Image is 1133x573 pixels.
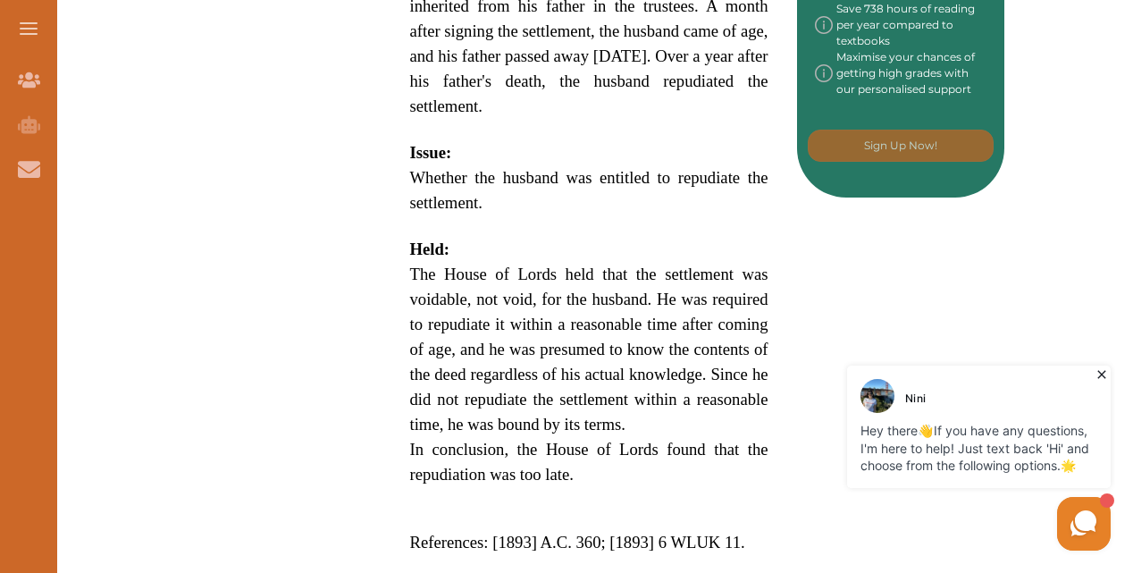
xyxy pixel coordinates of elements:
span: In conclusion, the House of Lords found that the repudiation was too late. [410,440,768,484]
img: info-img [815,1,833,49]
span: The House of Lords held that the settlement was voidable, not void, for the husband. He was requi... [410,265,768,434]
div: Save 738 hours of reading per year compared to textbooks [815,1,987,49]
img: info-img [815,49,833,97]
span: Whether the husband was entitled to repudiate the settlement. [410,168,768,212]
button: [object Object] [808,130,994,162]
strong: Held: [410,240,450,258]
p: Sign Up Now! [864,138,937,154]
iframe: HelpCrunch [704,361,1115,555]
strong: Issue: [410,143,452,162]
span: References: [1893] A.C. 360; [1893] 6 WLUK 11. [410,533,745,552]
div: Maximise your chances of getting high grades with our personalised support [815,49,987,97]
